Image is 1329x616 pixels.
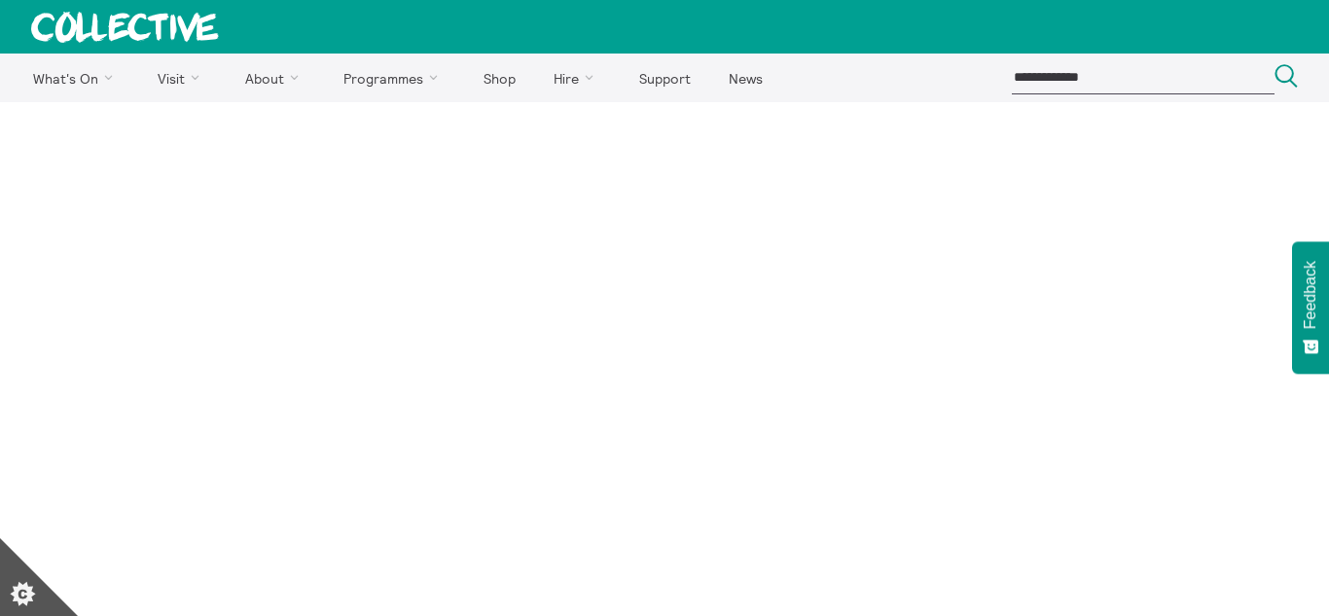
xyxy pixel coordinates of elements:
a: Support [622,54,707,102]
a: What's On [16,54,137,102]
span: Feedback [1302,261,1319,329]
button: Feedback - Show survey [1292,241,1329,374]
a: Programmes [327,54,463,102]
a: Visit [141,54,225,102]
a: News [711,54,779,102]
a: Hire [537,54,619,102]
a: About [228,54,323,102]
a: Shop [466,54,532,102]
